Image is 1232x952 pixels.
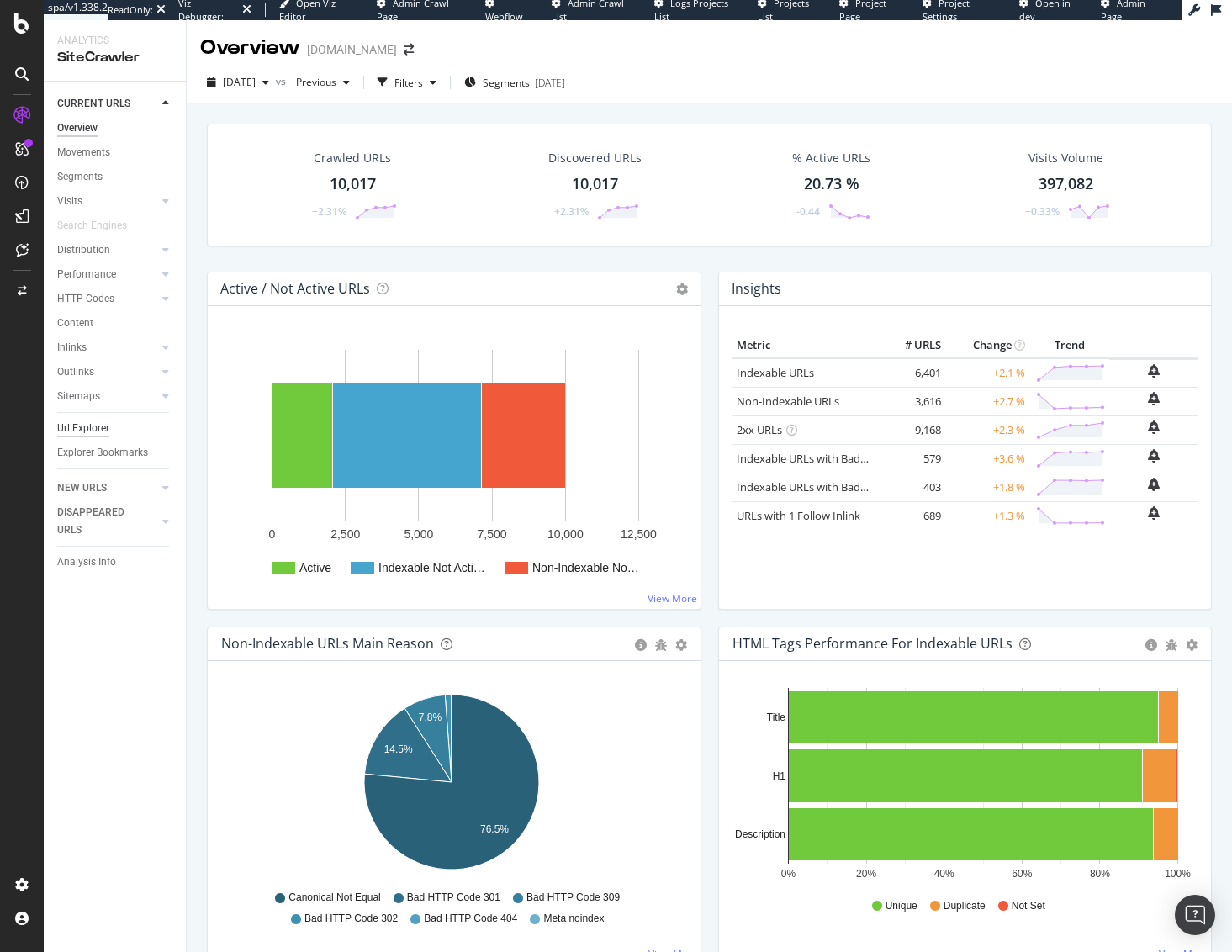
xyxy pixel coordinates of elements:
span: Bad HTTP Code 404 [424,912,517,926]
text: 10,000 [547,527,584,541]
td: +1.8 % [945,473,1029,501]
button: Segments[DATE] [457,69,572,96]
button: Filters [371,69,443,96]
div: circle-info [635,639,647,651]
div: bell-plus [1148,478,1160,491]
div: bell-plus [1148,506,1160,520]
a: Inlinks [57,339,157,357]
th: Trend [1029,333,1109,358]
th: # URLS [878,333,945,358]
div: DISAPPEARED URLS [57,504,142,539]
text: Non-Indexable No… [532,561,639,574]
div: Visits [57,193,82,210]
text: 14.5% [384,743,413,755]
text: Active [299,561,331,574]
div: Explorer Bookmarks [57,444,148,462]
text: Indexable Not Acti… [378,561,485,574]
div: +2.31% [312,204,346,219]
div: Inlinks [57,339,87,357]
div: 10,017 [330,173,376,195]
text: Title [766,711,785,723]
th: Metric [732,333,879,358]
a: 2xx URLs [737,422,782,437]
a: NEW URLS [57,479,157,497]
span: Segments [483,76,530,90]
div: NEW URLS [57,479,107,497]
span: Bad HTTP Code 302 [304,912,398,926]
a: Explorer Bookmarks [57,444,174,462]
a: Sitemaps [57,388,157,405]
div: Search Engines [57,217,127,235]
text: 80% [1089,868,1109,880]
a: Movements [57,144,174,161]
span: Previous [289,75,336,89]
div: CURRENT URLS [57,95,130,113]
div: HTTP Codes [57,290,114,308]
div: Movements [57,144,110,161]
td: 689 [878,501,945,530]
span: 2025 Oct. 5th [223,75,256,89]
text: 100% [1165,868,1191,880]
div: bug [655,639,667,651]
div: Overview [200,34,300,62]
div: SiteCrawler [57,48,172,67]
text: 5,000 [404,527,433,541]
div: Non-Indexable URLs Main Reason [221,635,434,652]
div: Segments [57,168,103,186]
span: Not Set [1012,899,1045,913]
a: URLs with 1 Follow Inlink [737,508,860,523]
div: [DOMAIN_NAME] [307,41,397,58]
div: HTML Tags Performance for Indexable URLs [732,635,1013,652]
div: A chart. [732,688,1192,883]
td: +2.7 % [945,387,1029,415]
a: HTTP Codes [57,290,157,308]
span: Unique [886,899,917,913]
span: Bad HTTP Code 301 [407,891,500,905]
h4: Active / Not Active URLs [220,278,370,300]
div: Distribution [57,241,110,259]
div: ReadOnly: [108,3,153,17]
div: Outlinks [57,363,94,381]
div: % Active URLs [792,150,870,167]
th: Change [945,333,1029,358]
div: circle-info [1145,639,1157,651]
td: 579 [878,444,945,473]
div: A chart. [221,333,680,595]
text: 0 [269,527,276,541]
td: +2.3 % [945,415,1029,444]
text: 12,500 [621,527,657,541]
div: [DATE] [535,76,565,90]
text: H1 [772,770,785,782]
div: Url Explorer [57,420,109,437]
a: Outlinks [57,363,157,381]
text: 20% [856,868,876,880]
svg: A chart. [221,688,680,883]
div: bug [1166,639,1177,651]
div: Analytics [57,34,172,48]
div: bell-plus [1148,392,1160,405]
td: 9,168 [878,415,945,444]
td: 6,401 [878,358,945,388]
td: +2.1 % [945,358,1029,388]
span: Meta noindex [543,912,604,926]
a: Indexable URLs with Bad H1 [737,451,877,466]
a: Segments [57,168,174,186]
a: CURRENT URLS [57,95,157,113]
a: Indexable URLs with Bad Description [737,479,920,495]
a: Url Explorer [57,420,174,437]
div: 397,082 [1039,173,1093,195]
div: Discovered URLs [548,150,642,167]
td: 403 [878,473,945,501]
a: View More [648,591,697,606]
div: Open Intercom Messenger [1175,895,1215,935]
div: gear [1186,639,1198,651]
a: Content [57,315,174,332]
button: [DATE] [200,69,276,96]
div: Content [57,315,93,332]
button: Previous [289,69,357,96]
div: Performance [57,266,116,283]
span: Webflow [485,10,523,23]
div: Filters [394,76,423,90]
div: 20.73 % [804,173,859,195]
